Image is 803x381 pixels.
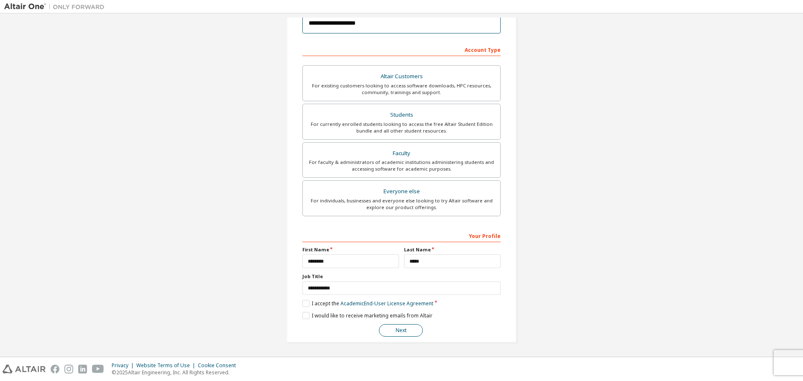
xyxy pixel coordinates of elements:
div: For currently enrolled students looking to access the free Altair Student Edition bundle and all ... [308,121,495,134]
div: Everyone else [308,186,495,197]
div: Students [308,109,495,121]
label: I accept the [302,300,433,307]
img: facebook.svg [51,365,59,373]
img: Altair One [4,3,109,11]
div: Cookie Consent [198,362,241,369]
img: altair_logo.svg [3,365,46,373]
div: Privacy [112,362,136,369]
div: Your Profile [302,229,501,242]
div: Faculty [308,148,495,159]
div: For individuals, businesses and everyone else looking to try Altair software and explore our prod... [308,197,495,211]
img: instagram.svg [64,365,73,373]
label: Job Title [302,273,501,280]
label: First Name [302,246,399,253]
div: For existing customers looking to access software downloads, HPC resources, community, trainings ... [308,82,495,96]
label: Last Name [404,246,501,253]
div: For faculty & administrators of academic institutions administering students and accessing softwa... [308,159,495,172]
p: © 2025 Altair Engineering, Inc. All Rights Reserved. [112,369,241,376]
div: Account Type [302,43,501,56]
img: linkedin.svg [78,365,87,373]
button: Next [379,324,423,337]
div: Altair Customers [308,71,495,82]
div: Website Terms of Use [136,362,198,369]
img: youtube.svg [92,365,104,373]
a: Academic End-User License Agreement [340,300,433,307]
label: I would like to receive marketing emails from Altair [302,312,432,319]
